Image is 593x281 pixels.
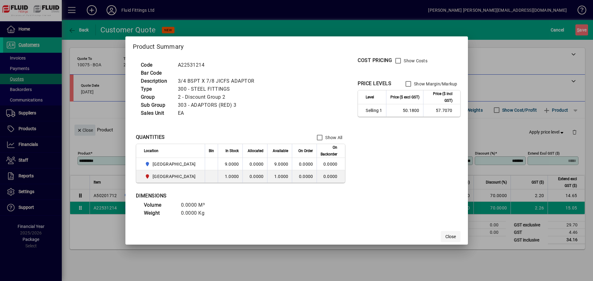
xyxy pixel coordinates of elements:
td: Description [138,77,175,85]
span: Allocated [248,147,263,154]
span: Location [144,147,158,154]
td: Sub Group [138,101,175,109]
div: COST PRICING [358,57,392,64]
td: 9.0000 [218,158,242,170]
td: 0.0000 [317,158,345,170]
span: Price ($ excl GST) [390,94,419,101]
button: Close [441,231,461,242]
td: 0.0000 [317,170,345,183]
label: Show All [324,134,342,141]
td: 1.0000 [267,170,292,183]
span: [GEOGRAPHIC_DATA] [153,173,196,180]
td: 1.0000 [218,170,242,183]
td: Weight [141,209,178,217]
label: Show Costs [402,58,427,64]
td: Sales Unit [138,109,175,117]
span: Close [445,233,456,240]
td: Volume [141,201,178,209]
span: Selling 1 [366,107,382,114]
div: PRICE LEVELS [358,80,391,87]
td: 303 - ADAPTORS (RED) 3 [175,101,262,109]
span: [GEOGRAPHIC_DATA] [153,161,196,167]
td: 3/4 BSPT X 7/8 JICFS ADAPTOR [175,77,262,85]
td: 9.0000 [267,158,292,170]
td: A22531214 [175,61,262,69]
span: On Order [298,147,313,154]
td: Type [138,85,175,93]
td: Bar Code [138,69,175,77]
td: 0.0000 M³ [178,201,215,209]
td: 0.0000 [242,170,267,183]
td: 50.1800 [386,104,423,117]
span: AUCKLAND [144,160,198,168]
td: 300 - STEEL FITTINGS [175,85,262,93]
span: CHRISTCHURCH [144,173,198,180]
span: Bin [209,147,214,154]
td: Group [138,93,175,101]
label: Show Margin/Markup [413,81,457,87]
td: Code [138,61,175,69]
span: Available [273,147,288,154]
td: 0.0000 [242,158,267,170]
td: 0.0000 Kg [178,209,215,217]
span: In Stock [225,147,239,154]
td: 57.7070 [423,104,460,117]
span: On Backorder [321,144,337,158]
div: DIMENSIONS [136,192,290,200]
td: EA [175,109,262,117]
span: 0.0000 [299,174,313,179]
div: QUANTITIES [136,134,165,141]
span: 0.0000 [299,162,313,167]
span: Price ($ incl GST) [427,90,452,104]
td: 2 - Discount Group 2 [175,93,262,101]
h2: Product Summary [125,36,468,54]
span: Level [366,94,374,101]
